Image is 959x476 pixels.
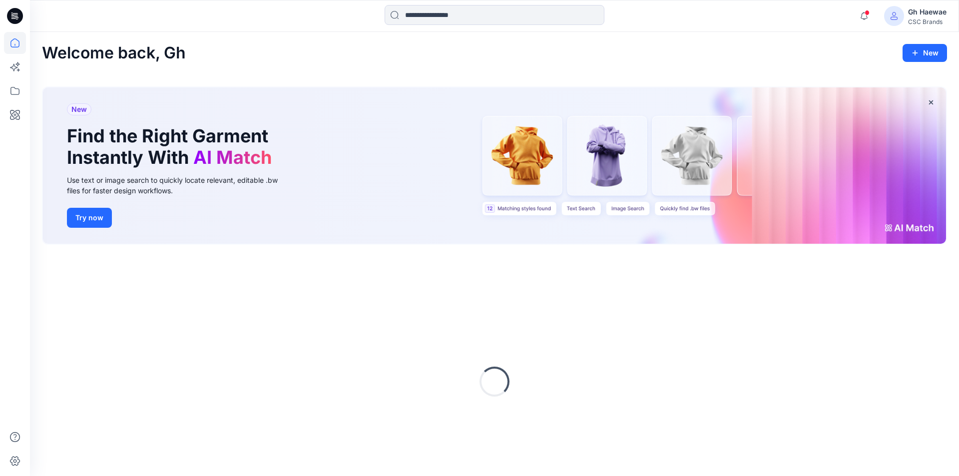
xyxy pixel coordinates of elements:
[42,44,186,62] h2: Welcome back, Gh
[67,125,277,168] h1: Find the Right Garment Instantly With
[908,6,947,18] div: Gh Haewae
[67,175,292,196] div: Use text or image search to quickly locate relevant, editable .bw files for faster design workflows.
[908,18,947,25] div: CSC Brands
[890,12,898,20] svg: avatar
[903,44,947,62] button: New
[67,208,112,228] button: Try now
[71,103,87,115] span: New
[193,146,272,168] span: AI Match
